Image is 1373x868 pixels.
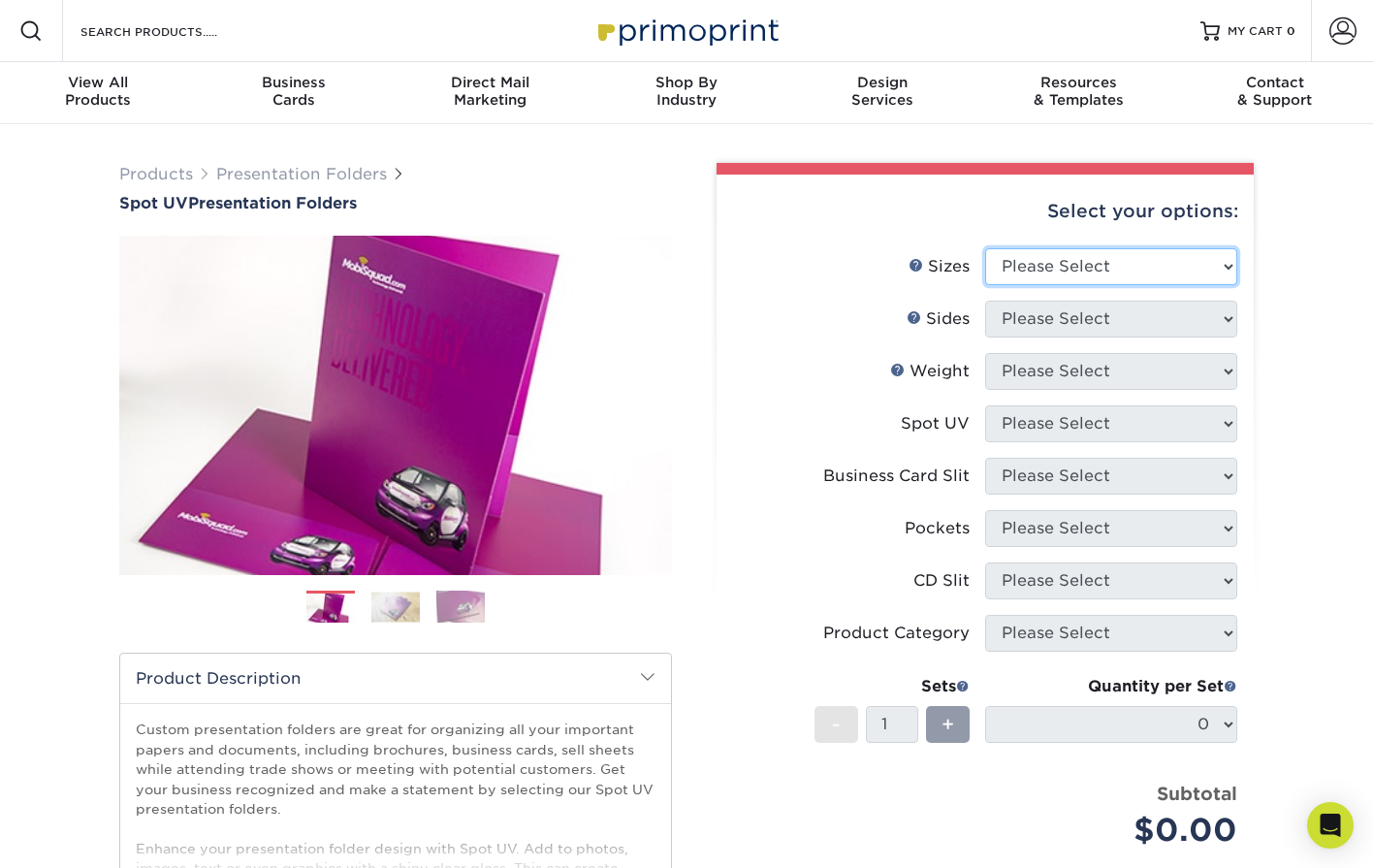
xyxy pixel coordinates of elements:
[120,654,671,703] h2: Product Description
[196,74,392,91] span: Business
[814,675,970,698] div: Sets
[909,255,970,278] div: Sizes
[1177,74,1373,91] span: Contact
[942,710,954,739] span: +
[980,74,1176,91] span: Resources
[119,194,672,212] h1: Presentation Folders
[393,62,589,124] a: Direct MailMarketing
[436,590,485,624] img: Presentation Folders 03
[119,165,193,183] a: Products
[980,62,1176,124] a: Resources& Templates
[1228,23,1283,40] span: MY CART
[196,62,392,124] a: BusinessCards
[905,517,970,540] div: Pockets
[119,194,672,212] a: Spot UVPresentation Folders
[823,465,970,488] div: Business Card Slit
[1177,62,1373,124] a: Contact& Support
[119,194,188,212] span: Spot UV
[784,62,980,124] a: DesignServices
[393,74,589,91] span: Direct Mail
[371,592,420,622] img: Presentation Folders 02
[196,74,392,109] div: Cards
[119,214,672,596] img: Spot UV 01
[1287,24,1295,38] span: 0
[216,165,387,183] a: Presentation Folders
[589,62,784,124] a: Shop ByIndustry
[784,74,980,109] div: Services
[901,412,970,435] div: Spot UV
[980,74,1176,109] div: & Templates
[79,19,268,43] input: SEARCH PRODUCTS.....
[823,622,970,645] div: Product Category
[589,74,784,109] div: Industry
[985,675,1237,698] div: Quantity per Set
[784,74,980,91] span: Design
[732,175,1238,248] div: Select your options:
[1157,783,1237,804] strong: Subtotal
[1177,74,1373,109] div: & Support
[590,10,783,51] img: Primoprint
[1000,807,1237,853] div: $0.00
[890,360,970,383] div: Weight
[1307,802,1354,849] div: Open Intercom Messenger
[832,710,841,739] span: -
[913,569,970,593] div: CD Slit
[306,592,355,626] img: Presentation Folders 01
[589,74,784,91] span: Shop By
[907,307,970,331] div: Sides
[393,74,589,109] div: Marketing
